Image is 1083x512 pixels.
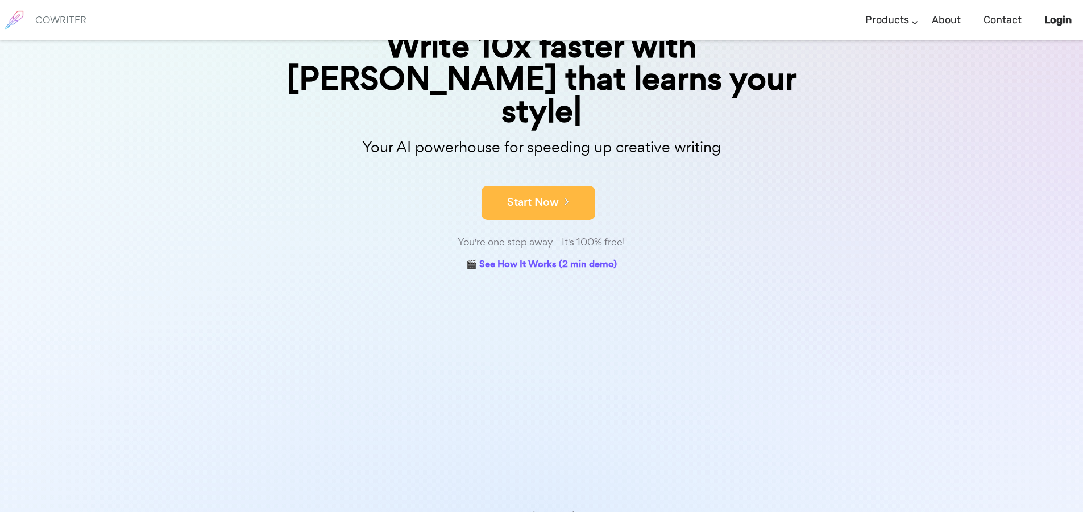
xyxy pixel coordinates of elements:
h6: COWRITER [35,15,86,25]
div: Write 10x faster with [PERSON_NAME] that learns your style [258,30,826,128]
a: Login [1044,3,1072,37]
a: Products [865,3,909,37]
a: About [932,3,961,37]
a: Contact [984,3,1022,37]
div: You're one step away - It's 100% free! [258,234,826,251]
button: Start Now [482,186,595,220]
b: Login [1044,14,1072,26]
p: Your AI powerhouse for speeding up creative writing [258,135,826,160]
a: 🎬 See How It Works (2 min demo) [466,256,617,274]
